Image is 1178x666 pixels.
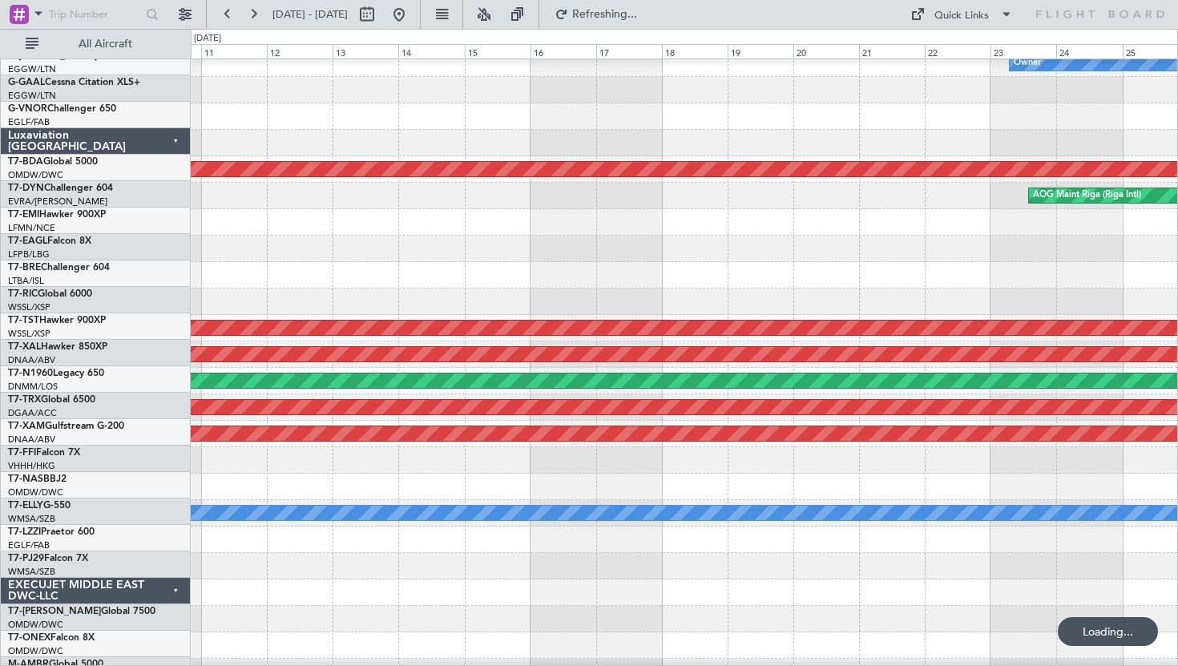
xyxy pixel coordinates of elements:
[8,527,41,537] span: T7-LZZI
[8,210,106,220] a: T7-EMIHawker 900XP
[272,7,348,22] span: [DATE] - [DATE]
[398,44,464,59] div: 14
[8,501,71,511] a: T7-ELLYG-550
[333,44,398,59] div: 13
[8,527,95,537] a: T7-LZZIPraetor 600
[8,566,55,578] a: WMSA/SZB
[8,645,63,657] a: OMDW/DWC
[8,184,44,193] span: T7-DYN
[8,316,106,325] a: T7-TSTHawker 900XP
[8,78,140,87] a: G-GAALCessna Citation XLS+
[8,539,50,551] a: EGLF/FAB
[8,184,113,193] a: T7-DYNChallenger 604
[8,369,53,378] span: T7-N1960
[8,633,50,643] span: T7-ONEX
[793,44,859,59] div: 20
[8,422,124,431] a: T7-XAMGulfstream G-200
[902,2,1021,27] button: Quick Links
[8,63,56,75] a: EGGW/LTN
[8,474,67,484] a: T7-NASBBJ2
[8,328,50,340] a: WSSL/XSP
[8,474,43,484] span: T7-NAS
[8,104,116,114] a: G-VNORChallenger 650
[8,369,104,378] a: T7-N1960Legacy 650
[1033,184,1141,208] div: AOG Maint Riga (Riga Intl)
[8,395,41,405] span: T7-TRX
[8,210,39,220] span: T7-EMI
[8,196,107,208] a: EVRA/[PERSON_NAME]
[8,90,56,102] a: EGGW/LTN
[42,38,169,50] span: All Aircraft
[8,501,43,511] span: T7-ELLY
[934,8,989,24] div: Quick Links
[547,2,643,27] button: Refreshing...
[18,31,174,57] button: All Aircraft
[8,78,45,87] span: G-GAAL
[8,157,43,167] span: T7-BDA
[8,434,55,446] a: DNAA/ABV
[8,554,44,563] span: T7-PJ29
[728,44,793,59] div: 19
[8,513,55,525] a: WMSA/SZB
[8,342,107,352] a: T7-XALHawker 850XP
[8,407,57,419] a: DGAA/ACC
[571,9,639,20] span: Refreshing...
[990,44,1056,59] div: 23
[8,448,36,458] span: T7-FFI
[8,301,50,313] a: WSSL/XSP
[8,395,95,405] a: T7-TRXGlobal 6500
[8,104,47,114] span: G-VNOR
[1056,44,1122,59] div: 24
[8,486,63,498] a: OMDW/DWC
[465,44,531,59] div: 15
[8,263,41,272] span: T7-BRE
[194,32,221,46] div: [DATE]
[8,289,92,299] a: T7-RICGlobal 6000
[8,422,45,431] span: T7-XAM
[8,263,110,272] a: T7-BREChallenger 604
[596,44,662,59] div: 17
[8,607,101,616] span: T7-[PERSON_NAME]
[8,354,55,366] a: DNAA/ABV
[8,554,88,563] a: T7-PJ29Falcon 7X
[1058,617,1158,646] div: Loading...
[8,460,55,472] a: VHHH/HKG
[8,633,95,643] a: T7-ONEXFalcon 8X
[8,289,38,299] span: T7-RIC
[8,222,55,234] a: LFMN/NCE
[8,248,50,260] a: LFPB/LBG
[49,2,141,26] input: Trip Number
[859,44,925,59] div: 21
[8,275,44,287] a: LTBA/ISL
[8,448,80,458] a: T7-FFIFalcon 7X
[201,44,267,59] div: 11
[8,381,58,393] a: DNMM/LOS
[8,316,39,325] span: T7-TST
[1014,51,1041,75] div: Owner
[925,44,990,59] div: 22
[8,236,47,246] span: T7-EAGL
[8,169,63,181] a: OMDW/DWC
[267,44,333,59] div: 12
[8,157,98,167] a: T7-BDAGlobal 5000
[8,619,63,631] a: OMDW/DWC
[8,236,91,246] a: T7-EAGLFalcon 8X
[8,116,50,128] a: EGLF/FAB
[8,607,155,616] a: T7-[PERSON_NAME]Global 7500
[8,342,41,352] span: T7-XAL
[662,44,728,59] div: 18
[531,44,596,59] div: 16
